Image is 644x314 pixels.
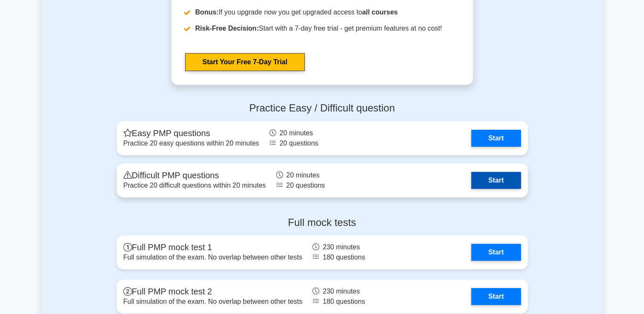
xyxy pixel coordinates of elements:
h4: Practice Easy / Difficult question [117,102,528,114]
h4: Full mock tests [117,217,528,229]
a: Start Your Free 7-Day Trial [185,53,305,71]
a: Start [471,172,521,189]
a: Start [471,288,521,305]
a: Start [471,130,521,147]
a: Start [471,244,521,261]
